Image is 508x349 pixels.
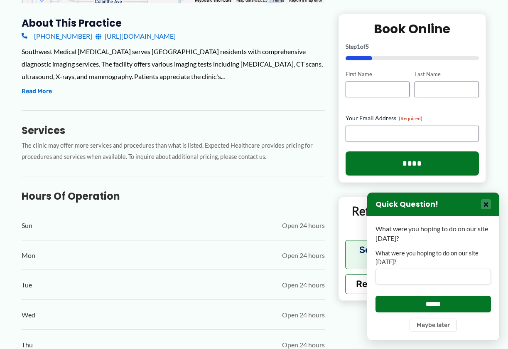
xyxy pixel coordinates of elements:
button: Read More [22,87,52,97]
span: (Required) [399,115,422,121]
label: What were you hoping to do on our site [DATE]? [375,249,491,266]
span: 5 [366,43,369,50]
h2: Book Online [346,21,479,37]
h3: Hours of Operation [22,190,325,203]
span: Sun [22,219,32,232]
label: Last Name [415,70,479,78]
span: Mon [22,249,35,262]
a: [PHONE_NUMBER] [22,30,92,42]
label: Your Email Address [346,114,479,122]
a: [URL][DOMAIN_NAME] [96,30,176,42]
span: Open 24 hours [282,219,325,232]
p: Step of [346,44,479,50]
span: Open 24 hours [282,249,325,262]
button: Close [481,199,491,209]
h3: Quick Question! [375,200,438,209]
p: The clinic may offer more services and procedures than what is listed. Expected Healthcare provid... [22,140,325,163]
button: Maybe later [410,319,457,332]
p: What were you hoping to do on our site [DATE]? [375,224,491,243]
label: First Name [346,70,410,78]
div: Southwest Medical [MEDICAL_DATA] serves [GEOGRAPHIC_DATA] residents with comprehensive diagnostic... [22,45,325,82]
h3: About this practice [22,17,325,30]
span: Wed [22,309,35,321]
span: 1 [357,43,360,50]
span: Tue [22,279,32,291]
p: Referring Providers and Staff [345,203,479,234]
button: Request Medical Records [345,274,479,294]
h3: Services [22,124,325,137]
button: Send orders and clinical documents [345,240,479,269]
span: Open 24 hours [282,279,325,291]
span: Open 24 hours [282,309,325,321]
